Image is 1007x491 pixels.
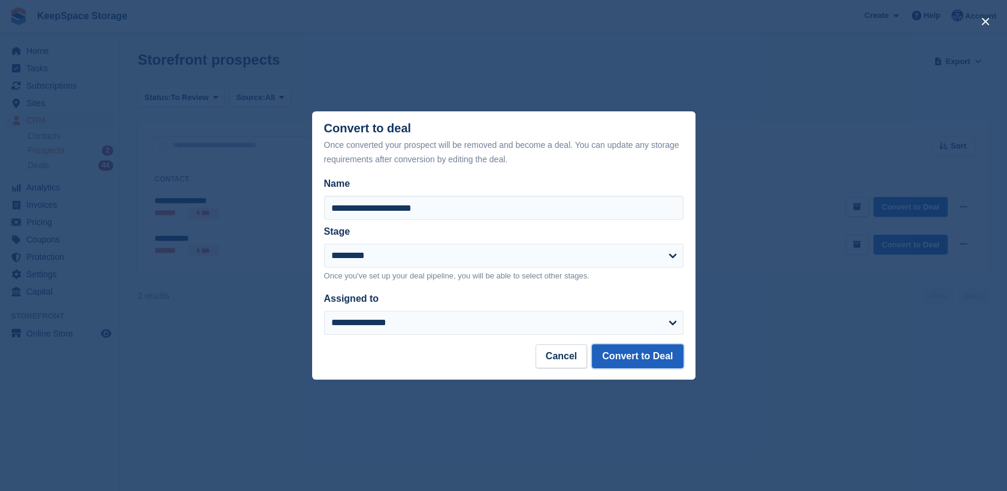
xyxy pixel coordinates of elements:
button: Convert to Deal [592,344,683,368]
p: Once you've set up your deal pipeline, you will be able to select other stages. [324,270,684,282]
div: Once converted your prospect will be removed and become a deal. You can update any storage requir... [324,138,684,166]
label: Assigned to [324,293,379,304]
button: Cancel [536,344,587,368]
button: close [976,12,995,31]
label: Name [324,177,684,191]
div: Convert to deal [324,122,684,166]
label: Stage [324,226,350,237]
